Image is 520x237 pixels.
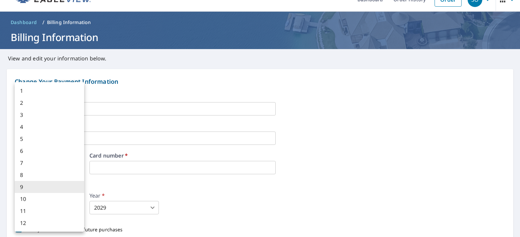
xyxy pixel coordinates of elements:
[15,85,84,97] li: 1
[15,145,84,157] li: 6
[15,181,84,193] li: 9
[15,97,84,109] li: 2
[15,157,84,169] li: 7
[15,109,84,121] li: 3
[15,169,84,181] li: 8
[15,217,84,229] li: 12
[15,133,84,145] li: 5
[15,205,84,217] li: 11
[15,121,84,133] li: 4
[15,193,84,205] li: 10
